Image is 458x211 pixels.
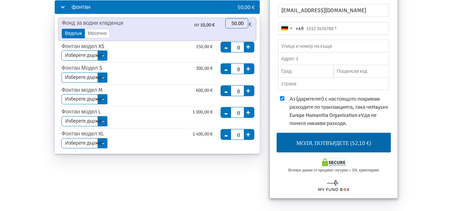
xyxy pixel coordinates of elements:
input: Адрес 2 [278,52,389,65]
font: 50,00 € [237,3,255,10]
input: 1512 3456789 * [278,22,389,35]
font: Фонтан Модел S [61,65,102,71]
font: от 10,00 € [194,22,215,28]
button: - [221,103,231,112]
font: +49 [296,25,304,31]
font: 300,00 € [196,65,213,71]
button: + [244,106,252,116]
font: Моля, потвърдете (52,10 €) [297,139,371,146]
font: - [224,41,228,53]
font: - [224,107,228,119]
font: 150,00 € [196,44,213,49]
font: Веднъж [65,30,82,36]
font: + [246,87,250,95]
button: Избрана държава [279,22,304,35]
button: - [221,125,231,134]
button: - [221,59,231,69]
font: Всички данни се предават сигурно с SSL криптиране [288,167,379,172]
font: 1 000,00 € [193,109,213,115]
input: Пощенски код [334,65,389,78]
button: + [244,128,252,138]
font: + [246,108,250,117]
button: + [244,41,252,50]
font: Фонд за водни кладенци [62,20,123,26]
input: Град [278,65,334,78]
font: Аз (дарителят) с настоящото покривам разходите по транзакцията, така че [289,96,380,110]
font: - [224,85,228,97]
button: - [221,38,231,47]
button: Моля, потвърдете (52,10 €) [277,133,391,152]
font: Фонтан модел L [61,108,101,115]
input: страна [278,77,389,90]
button: - [221,81,231,91]
button: + [244,63,252,72]
font: € [249,20,252,27]
button: + [244,84,252,94]
font: 1 400,00 € [193,131,213,137]
font: - [224,129,228,141]
font: Фонтан модел XS [61,43,104,50]
input: Имейл * [278,4,389,17]
input: Улица и номер на къща [278,40,389,52]
font: 600,00 € [196,87,213,93]
font: Фонтан модел M [61,87,103,93]
font: + [246,43,250,51]
font: + [246,65,250,73]
font: Месечно [88,30,107,36]
font: Фонтан модел XL [61,130,104,137]
font: фонтан [72,4,91,10]
font: - [224,63,228,75]
font: + [246,130,250,139]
